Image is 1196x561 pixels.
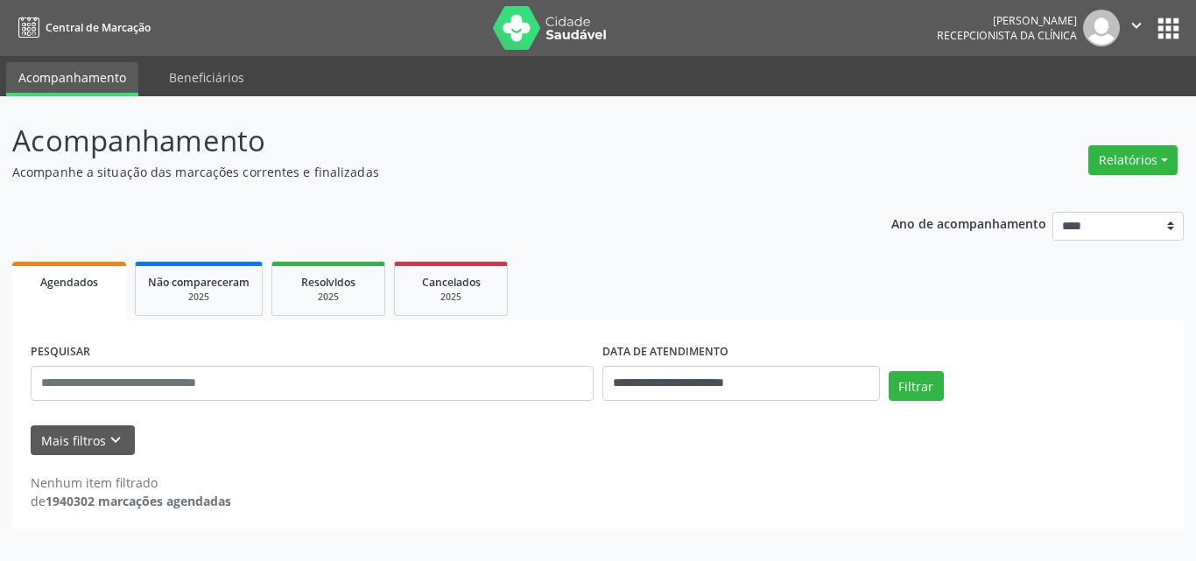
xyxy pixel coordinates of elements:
[40,275,98,290] span: Agendados
[285,291,372,304] div: 2025
[891,212,1046,234] p: Ano de acompanhamento
[407,291,495,304] div: 2025
[1153,13,1184,44] button: apps
[106,431,125,450] i: keyboard_arrow_down
[937,13,1077,28] div: [PERSON_NAME]
[422,275,481,290] span: Cancelados
[1088,145,1178,175] button: Relatórios
[46,493,231,509] strong: 1940302 marcações agendadas
[6,62,138,96] a: Acompanhamento
[157,62,257,93] a: Beneficiários
[1083,10,1120,46] img: img
[31,339,90,366] label: PESQUISAR
[937,28,1077,43] span: Recepcionista da clínica
[1127,16,1146,35] i: 
[148,291,250,304] div: 2025
[46,20,151,35] span: Central de Marcação
[12,163,833,181] p: Acompanhe a situação das marcações correntes e finalizadas
[12,119,833,163] p: Acompanhamento
[148,275,250,290] span: Não compareceram
[12,13,151,42] a: Central de Marcação
[31,425,135,456] button: Mais filtroskeyboard_arrow_down
[889,371,944,401] button: Filtrar
[301,275,355,290] span: Resolvidos
[31,473,231,492] div: Nenhum item filtrado
[602,339,728,366] label: DATA DE ATENDIMENTO
[31,492,231,510] div: de
[1120,10,1153,46] button: 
